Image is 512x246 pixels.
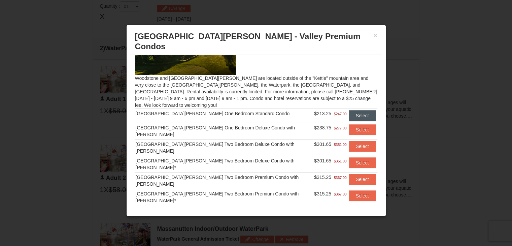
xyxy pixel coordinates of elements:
button: Select [349,190,376,201]
span: $213.25 [314,111,331,116]
span: $301.65 [314,142,331,147]
span: $315.25 [314,191,331,196]
button: Select [349,141,376,152]
span: $367.00 [334,191,347,197]
button: Select [349,174,376,185]
button: Select [349,157,376,168]
div: [GEOGRAPHIC_DATA][PERSON_NAME] Two Bedroom Deluxe Condo with [PERSON_NAME] [136,141,313,154]
button: Select [349,110,376,121]
span: $238.75 [314,125,331,130]
span: $301.65 [314,158,331,163]
div: [GEOGRAPHIC_DATA][PERSON_NAME] Two Bedroom Premium Condo with [PERSON_NAME]* [136,190,313,204]
button: × [373,32,377,39]
span: $315.25 [314,175,331,180]
span: $277.00 [334,125,347,131]
div: Woodstone and [GEOGRAPHIC_DATA][PERSON_NAME] are located outside of the "Kettle" mountain area an... [130,55,382,204]
span: $351.00 [334,141,347,148]
div: [GEOGRAPHIC_DATA][PERSON_NAME] Two Bedroom Premium Condo with [PERSON_NAME] [136,174,313,187]
div: [GEOGRAPHIC_DATA][PERSON_NAME] One Bedroom Deluxe Condo with [PERSON_NAME] [136,124,313,138]
span: [GEOGRAPHIC_DATA][PERSON_NAME] - Valley Premium Condos [135,32,361,51]
span: $247.00 [334,111,347,117]
span: $351.00 [334,158,347,164]
button: Select [349,124,376,135]
span: $367.00 [334,174,347,181]
div: [GEOGRAPHIC_DATA][PERSON_NAME] Two Bedroom Deluxe Condo with [PERSON_NAME]* [136,157,313,171]
div: [GEOGRAPHIC_DATA][PERSON_NAME] One Bedroom Standard Condo [136,110,313,117]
